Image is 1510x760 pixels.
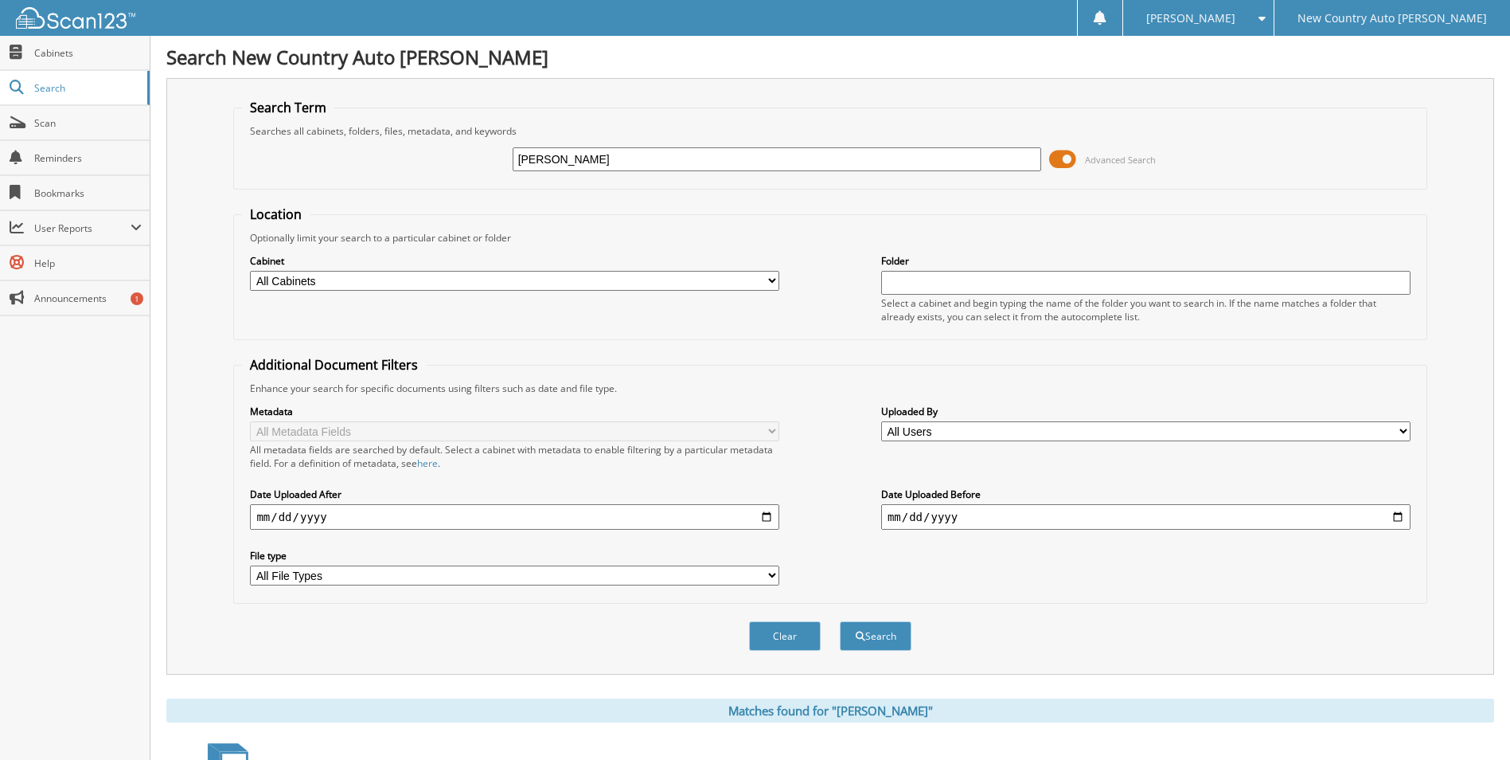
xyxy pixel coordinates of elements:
[242,382,1418,395] div: Enhance your search for specific documents using filters such as date and file type.
[131,292,143,305] div: 1
[881,488,1411,501] label: Date Uploaded Before
[242,356,426,374] legend: Additional Document Filters
[840,621,911,651] button: Search
[250,488,779,501] label: Date Uploaded After
[1297,14,1487,23] span: New Country Auto [PERSON_NAME]
[166,699,1494,723] div: Matches found for "[PERSON_NAME]"
[242,231,1418,245] div: Optionally limit your search to a particular cabinet or folder
[34,186,142,200] span: Bookmarks
[881,254,1411,268] label: Folder
[34,292,142,305] span: Announcements
[34,151,142,165] span: Reminders
[34,81,139,95] span: Search
[242,206,310,223] legend: Location
[1085,154,1156,166] span: Advanced Search
[250,443,779,470] div: All metadata fields are searched by default. Select a cabinet with metadata to enable filtering b...
[34,46,142,60] span: Cabinets
[250,504,779,530] input: start
[166,44,1494,70] h1: Search New Country Auto [PERSON_NAME]
[34,221,131,235] span: User Reports
[242,99,334,116] legend: Search Term
[242,124,1418,138] div: Searches all cabinets, folders, files, metadata, and keywords
[881,504,1411,530] input: end
[34,257,142,270] span: Help
[250,549,779,562] label: File type
[16,7,135,29] img: scan123-logo-white.svg
[34,116,142,130] span: Scan
[749,621,821,651] button: Clear
[417,456,438,470] a: here
[250,254,779,268] label: Cabinet
[1146,14,1235,23] span: [PERSON_NAME]
[881,405,1411,418] label: Uploaded By
[250,405,779,418] label: Metadata
[881,296,1411,323] div: Select a cabinet and begin typing the name of the folder you want to search in. If the name match...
